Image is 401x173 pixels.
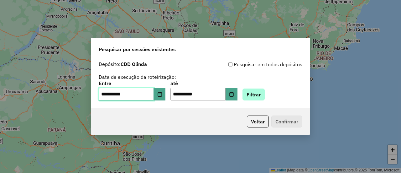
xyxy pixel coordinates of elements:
[170,79,237,87] label: até
[99,46,176,53] span: Pesquisar por sessões existentes
[99,60,147,68] label: Depósito:
[242,89,265,100] button: Filtrar
[226,88,237,100] button: Choose Date
[99,73,176,81] label: Data de execução da roteirização:
[247,116,269,127] button: Voltar
[200,61,302,68] div: Pesquisar em todos depósitos
[99,79,165,87] label: Entre
[121,61,147,67] strong: CDD Olinda
[154,88,166,100] button: Choose Date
